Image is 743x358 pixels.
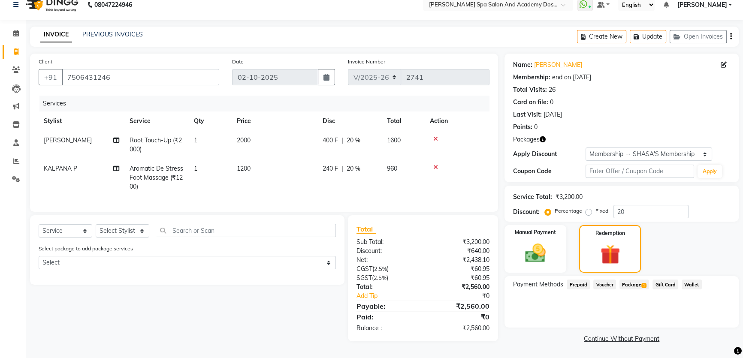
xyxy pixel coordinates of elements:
th: Action [425,111,489,131]
button: Create New [577,30,626,43]
span: Payment Methods [513,280,563,289]
span: 960 [387,165,397,172]
label: Client [39,58,52,66]
div: Sub Total: [350,238,423,247]
div: Paid: [350,312,423,322]
div: Service Total: [513,193,552,202]
input: Search or Scan [156,224,336,237]
div: ₹2,560.00 [423,283,496,292]
label: Fixed [595,207,608,215]
span: Wallet [682,280,702,289]
button: Update [630,30,666,43]
label: Date [232,58,244,66]
div: ₹3,200.00 [423,238,496,247]
span: Prepaid [567,280,590,289]
div: ₹3,200.00 [556,193,583,202]
input: Search by Name/Mobile/Email/Code [62,69,219,85]
label: Invoice Number [348,58,385,66]
div: 26 [549,85,556,94]
div: Services [39,96,496,111]
span: | [341,164,343,173]
img: _cash.svg [519,241,552,265]
div: ₹60.95 [423,274,496,283]
span: Total [356,225,376,234]
div: Discount: [513,208,540,217]
div: 0 [534,123,538,132]
span: Aromatic De Stress Foot Massage (₹1200) [130,165,183,190]
div: ( ) [350,274,423,283]
span: [PERSON_NAME] [44,136,92,144]
div: Points: [513,123,532,132]
span: Voucher [593,280,616,289]
span: 1600 [387,136,401,144]
div: [DATE] [544,110,562,119]
span: 1 [194,165,197,172]
span: Gift Card [652,280,678,289]
a: INVOICE [40,27,72,42]
div: Total Visits: [513,85,547,94]
div: ₹60.95 [423,265,496,274]
th: Service [124,111,189,131]
span: CGST [356,265,372,273]
div: Membership: [513,73,550,82]
div: Total: [350,283,423,292]
th: Total [382,111,425,131]
a: [PERSON_NAME] [534,60,582,69]
div: ( ) [350,265,423,274]
div: Discount: [350,247,423,256]
button: +91 [39,69,63,85]
span: Package [619,280,649,289]
input: Enter Offer / Coupon Code [586,165,694,178]
div: Payable: [350,301,423,311]
div: Last Visit: [513,110,542,119]
span: 240 F [323,164,338,173]
span: 20 % [347,164,360,173]
div: Card on file: [513,98,548,107]
span: SGST [356,274,372,282]
span: | [341,136,343,145]
label: Manual Payment [515,229,556,236]
span: Root Touch-Up (₹2000) [130,136,182,153]
span: 1 [641,283,646,288]
span: 400 F [323,136,338,145]
button: Open Invoices [670,30,727,43]
span: 2.5% [374,274,387,281]
span: 20 % [347,136,360,145]
label: Select package to add package services [39,245,133,253]
div: 0 [550,98,553,107]
label: Percentage [555,207,582,215]
div: Net: [350,256,423,265]
div: Apply Discount [513,150,586,159]
div: ₹0 [423,312,496,322]
th: Stylist [39,111,124,131]
a: Add Tip [350,292,435,301]
span: Packages [513,135,540,144]
div: ₹0 [435,292,496,301]
span: KALPANA P [44,165,77,172]
span: 1 [194,136,197,144]
th: Disc [317,111,382,131]
span: [PERSON_NAME] [677,0,727,9]
span: 2.5% [374,265,387,272]
div: Coupon Code [513,167,586,176]
div: ₹640.00 [423,247,496,256]
span: 1200 [237,165,251,172]
th: Price [232,111,317,131]
img: _gift.svg [594,242,626,267]
label: Redemption [595,229,625,237]
div: Name: [513,60,532,69]
button: Apply [698,165,722,178]
a: Continue Without Payment [506,334,737,343]
div: ₹2,438.10 [423,256,496,265]
div: Balance : [350,324,423,333]
th: Qty [189,111,232,131]
div: end on [DATE] [552,73,591,82]
a: PREVIOUS INVOICES [82,30,143,38]
span: 2000 [237,136,251,144]
div: ₹2,560.00 [423,324,496,333]
div: ₹2,560.00 [423,301,496,311]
